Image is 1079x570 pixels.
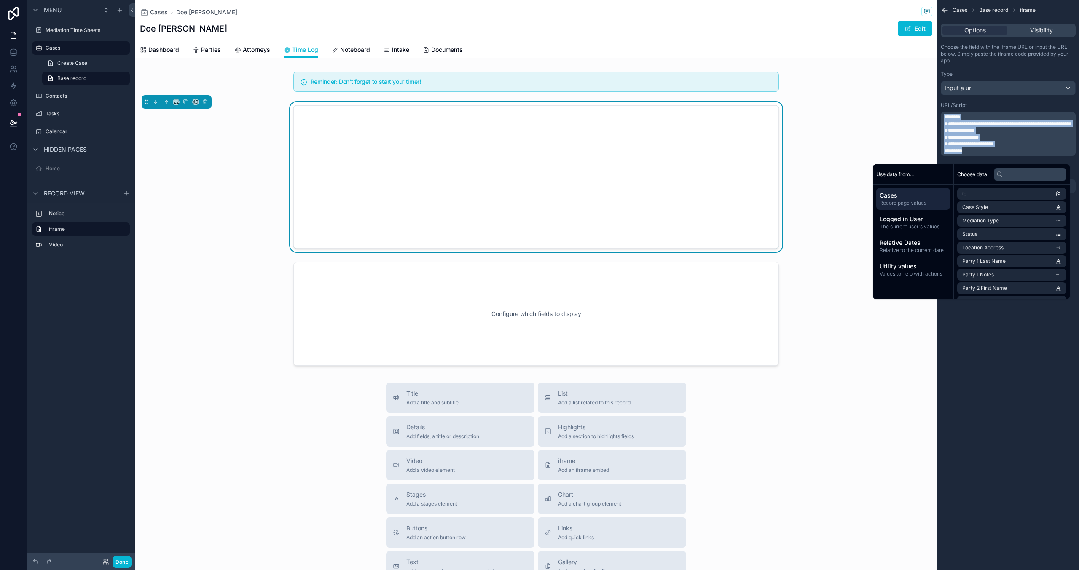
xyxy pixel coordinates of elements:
[941,112,1076,156] div: scrollable content
[953,7,967,13] span: Cases
[538,416,686,447] button: HighlightsAdd a section to highlights fields
[880,247,947,254] span: Relative to the current date
[941,81,1076,95] button: Input a url
[406,457,455,465] span: Video
[957,171,987,178] span: Choose data
[558,457,609,465] span: iframe
[558,524,594,533] span: Links
[1030,26,1053,35] span: Visibility
[46,45,125,51] label: Cases
[284,42,318,58] a: Time Log
[558,490,621,499] span: Chart
[386,517,534,548] button: ButtonsAdd an action button row
[386,484,534,514] button: StagesAdd a stages element
[406,524,466,533] span: Buttons
[46,27,128,34] label: Mediation Time Sheets
[406,467,455,474] span: Add a video element
[880,191,947,200] span: Cases
[140,23,227,35] h1: Doe [PERSON_NAME]
[558,399,631,406] span: Add a list related to this record
[880,223,947,230] span: The current user's values
[558,534,594,541] span: Add quick links
[558,423,634,431] span: Highlights
[113,556,132,568] button: Done
[538,484,686,514] button: ChartAdd a chart group element
[423,42,463,59] a: Documents
[332,42,370,59] a: Noteboard
[386,450,534,480] button: VideoAdd a video element
[406,558,504,566] span: Text
[876,171,914,178] span: Use data from...
[873,185,953,284] div: scrollable content
[148,45,179,54] span: Dashboard
[292,45,318,54] span: Time Log
[32,125,130,138] a: Calendar
[201,45,221,54] span: Parties
[538,383,686,413] button: ListAdd a list related to this record
[32,24,130,37] a: Mediation Time Sheets
[558,433,634,440] span: Add a section to highlights fields
[538,517,686,548] button: LinksAdd quick links
[49,241,126,248] label: Video
[406,423,479,431] span: Details
[57,60,87,67] span: Create Case
[406,389,459,398] span: Title
[898,21,932,36] button: Edit
[150,8,168,16] span: Cases
[193,42,221,59] a: Parties
[42,56,130,70] a: Create Case
[941,71,953,78] label: Type
[386,383,534,413] button: TitleAdd a title and subtitle
[406,433,479,440] span: Add fields, a title or description
[431,45,463,54] span: Documents
[406,534,466,541] span: Add an action button row
[32,89,130,103] a: Contacts
[44,189,85,198] span: Record view
[176,8,237,16] a: Doe [PERSON_NAME]
[140,8,168,16] a: Cases
[27,203,135,260] div: scrollable content
[243,45,270,54] span: Attorneys
[32,162,130,175] a: Home
[406,490,457,499] span: Stages
[964,26,986,35] span: Options
[979,7,1008,13] span: Base record
[558,500,621,507] span: Add a chart group element
[46,93,128,99] label: Contacts
[44,145,87,154] span: Hidden pages
[340,45,370,54] span: Noteboard
[386,416,534,447] button: DetailsAdd fields, a title or description
[880,200,947,206] span: Record page values
[49,210,126,217] label: Notice
[1020,7,1036,13] span: iframe
[44,6,62,14] span: Menu
[32,41,130,55] a: Cases
[945,84,972,92] span: Input a url
[140,42,179,59] a: Dashboard
[392,45,409,54] span: Intake
[57,75,86,82] span: Base record
[42,72,130,85] a: Base record
[880,262,947,270] span: Utility values
[406,399,459,406] span: Add a title and subtitle
[880,238,947,247] span: Relative Dates
[558,558,611,566] span: Gallery
[46,165,128,172] label: Home
[234,42,270,59] a: Attorneys
[406,500,457,507] span: Add a stages element
[46,128,128,135] label: Calendar
[46,110,128,117] label: Tasks
[941,102,967,109] label: URL/Script
[49,226,123,233] label: iframe
[880,270,947,277] span: Values to help with actions
[384,42,409,59] a: Intake
[880,215,947,223] span: Logged in User
[538,450,686,480] button: iframeAdd an iframe embed
[558,467,609,474] span: Add an iframe embed
[558,389,631,398] span: List
[941,44,1076,64] p: Choose the field with the iframe URL or input the URL below. Simply paste the iframe code provide...
[32,107,130,120] a: Tasks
